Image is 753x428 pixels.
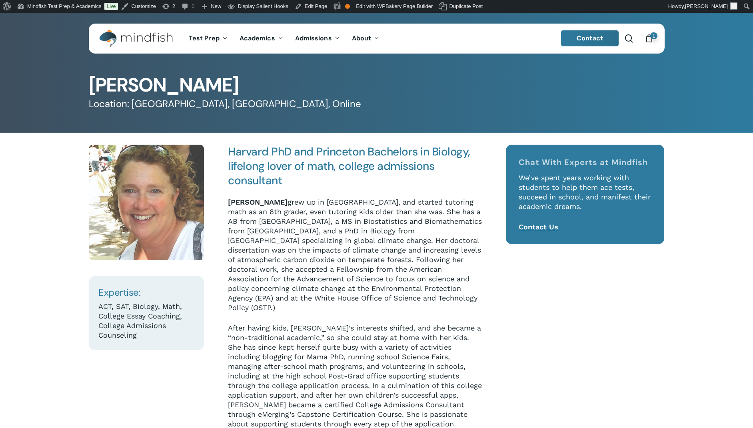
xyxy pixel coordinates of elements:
[345,4,350,9] div: OK
[519,223,558,231] a: Contact Us
[189,34,220,42] span: Test Prep
[234,35,289,42] a: Academics
[645,34,654,43] a: Cart
[240,34,275,42] span: Academics
[104,3,118,10] a: Live
[519,173,652,222] p: We’ve spent years working with students to help them ace tests, succeed in school, and manifest t...
[346,35,385,42] a: About
[650,32,657,39] span: 1
[561,30,619,46] a: Contact
[228,198,288,206] strong: [PERSON_NAME]
[519,157,652,167] h4: Chat With Experts at Mindfish
[295,34,332,42] span: Admissions
[89,76,665,95] h1: [PERSON_NAME]
[289,35,346,42] a: Admissions
[228,197,483,323] p: grew up in [GEOGRAPHIC_DATA], and started tutoring math as an 8th grader, even tutoring kids olde...
[352,34,372,42] span: About
[228,145,483,188] h4: Harvard PhD and Princeton Bachelors in Biology, lifelong lover of math, college admissions consul...
[183,24,385,54] nav: Main Menu
[98,286,140,299] span: Expertise:
[183,35,234,42] a: Test Prep
[98,302,194,340] p: ACT, SAT, Biology, Math, College Essay Coaching, College Admissions Counseling
[89,24,665,54] header: Main Menu
[577,34,603,42] span: Contact
[89,145,204,260] img: susan
[700,375,742,417] iframe: Chatbot
[89,98,361,110] span: Location: [GEOGRAPHIC_DATA], [GEOGRAPHIC_DATA], Online
[685,3,728,9] span: [PERSON_NAME]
